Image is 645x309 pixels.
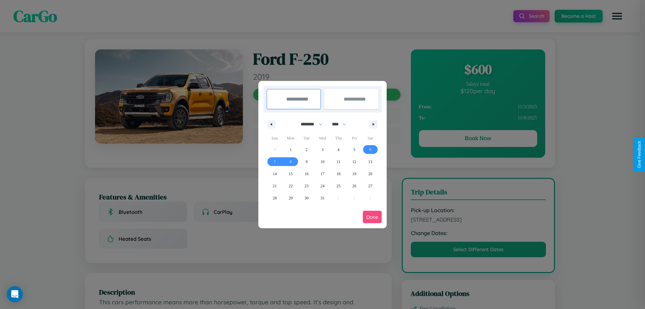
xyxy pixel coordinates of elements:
[289,180,293,192] span: 22
[331,180,346,192] button: 25
[346,180,362,192] button: 26
[336,168,340,180] span: 18
[346,133,362,144] span: Fri
[369,144,371,156] span: 6
[289,168,293,180] span: 15
[352,156,356,168] span: 12
[352,168,356,180] span: 19
[337,144,339,156] span: 4
[346,144,362,156] button: 5
[368,168,372,180] span: 20
[299,156,314,168] button: 9
[320,180,325,192] span: 24
[336,180,340,192] span: 25
[362,168,378,180] button: 20
[299,192,314,204] button: 30
[273,192,277,204] span: 28
[331,144,346,156] button: 4
[362,156,378,168] button: 13
[368,180,372,192] span: 27
[299,144,314,156] button: 2
[290,144,292,156] span: 1
[331,133,346,144] span: Thu
[362,133,378,144] span: Sat
[274,156,276,168] span: 7
[299,133,314,144] span: Tue
[353,144,355,156] span: 5
[320,192,325,204] span: 31
[346,168,362,180] button: 19
[283,168,298,180] button: 15
[290,156,292,168] span: 8
[314,180,330,192] button: 24
[321,144,324,156] span: 3
[273,168,277,180] span: 14
[306,144,308,156] span: 2
[283,192,298,204] button: 29
[7,286,23,302] div: Open Intercom Messenger
[637,141,642,168] div: Give Feedback
[314,144,330,156] button: 3
[267,156,283,168] button: 7
[362,144,378,156] button: 6
[314,168,330,180] button: 17
[267,180,283,192] button: 21
[314,133,330,144] span: Wed
[283,144,298,156] button: 1
[320,168,325,180] span: 17
[283,156,298,168] button: 8
[267,192,283,204] button: 28
[299,168,314,180] button: 16
[305,192,309,204] span: 30
[305,180,309,192] span: 23
[289,192,293,204] span: 29
[283,133,298,144] span: Mon
[346,156,362,168] button: 12
[314,192,330,204] button: 31
[368,156,372,168] span: 13
[320,156,325,168] span: 10
[362,180,378,192] button: 27
[283,180,298,192] button: 22
[267,133,283,144] span: Sun
[305,168,309,180] span: 16
[331,156,346,168] button: 11
[352,180,356,192] span: 26
[363,211,382,223] button: Done
[273,180,277,192] span: 21
[299,180,314,192] button: 23
[331,168,346,180] button: 18
[337,156,341,168] span: 11
[314,156,330,168] button: 10
[306,156,308,168] span: 9
[267,168,283,180] button: 14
